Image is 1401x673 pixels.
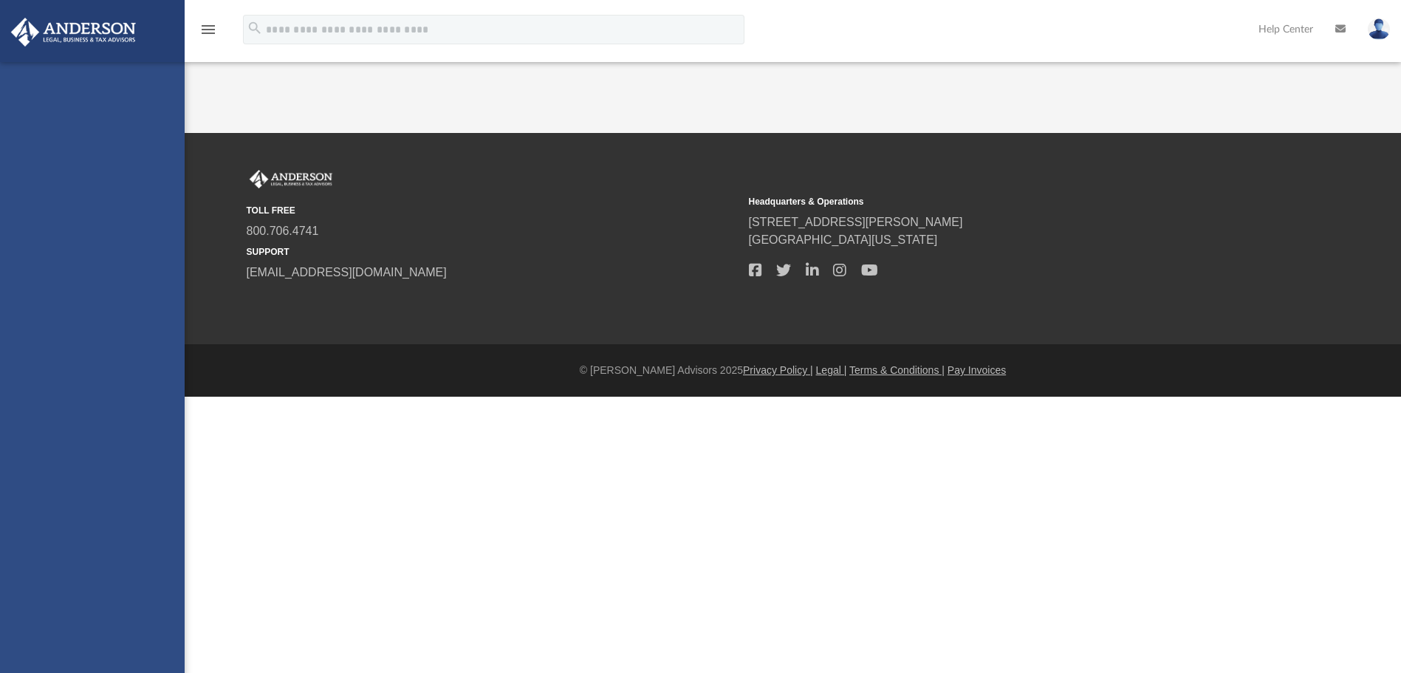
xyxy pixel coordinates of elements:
a: [EMAIL_ADDRESS][DOMAIN_NAME] [247,266,447,279]
div: © [PERSON_NAME] Advisors 2025 [185,363,1401,378]
a: Privacy Policy | [743,364,813,376]
a: Pay Invoices [948,364,1006,376]
a: Terms & Conditions | [849,364,945,376]
img: User Pic [1368,18,1390,40]
small: SUPPORT [247,245,739,259]
a: 800.706.4741 [247,225,319,237]
a: menu [199,28,217,38]
small: TOLL FREE [247,204,739,217]
i: search [247,20,263,36]
a: [STREET_ADDRESS][PERSON_NAME] [749,216,963,228]
i: menu [199,21,217,38]
small: Headquarters & Operations [749,195,1241,208]
img: Anderson Advisors Platinum Portal [7,18,140,47]
img: Anderson Advisors Platinum Portal [247,170,335,189]
a: Legal | [816,364,847,376]
a: [GEOGRAPHIC_DATA][US_STATE] [749,233,938,246]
